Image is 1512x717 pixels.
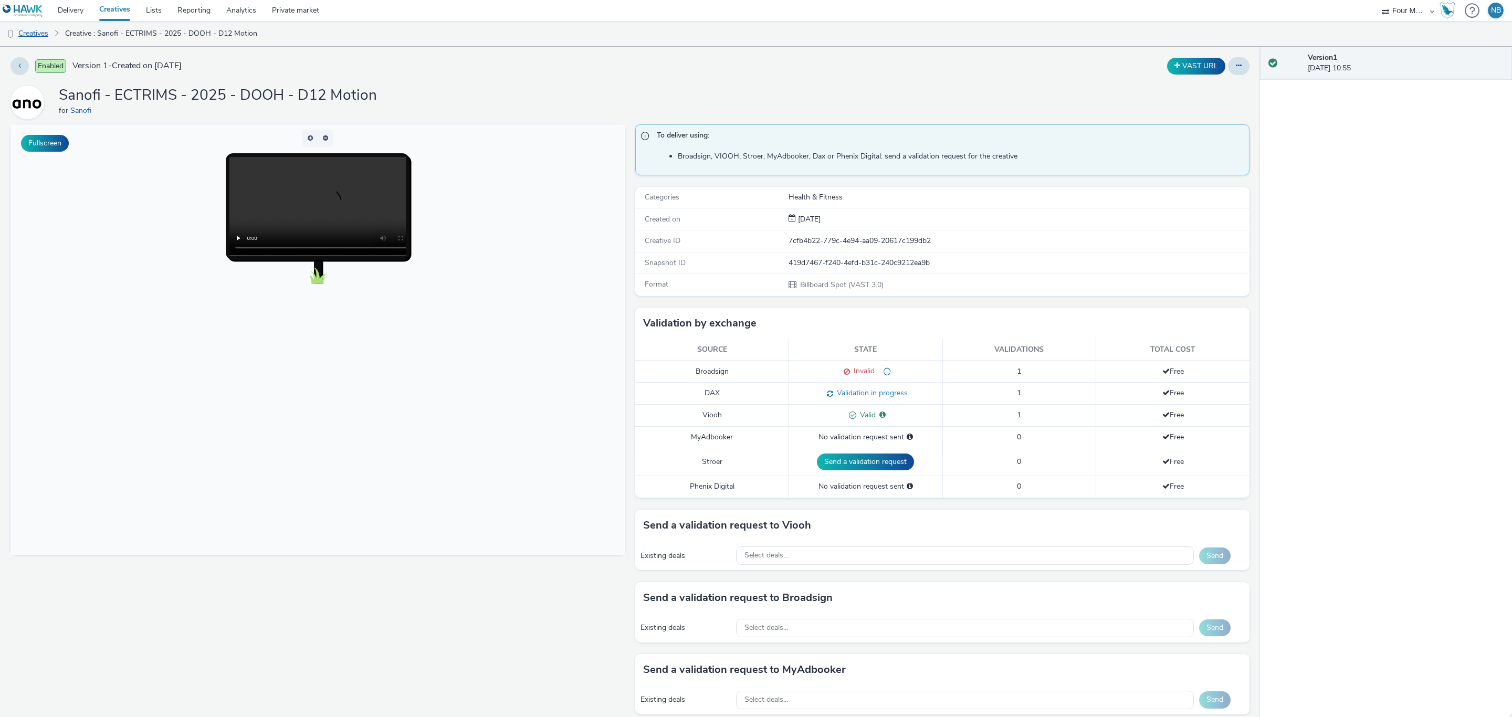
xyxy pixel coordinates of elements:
span: Invalid [850,366,875,376]
div: [DATE] 10:55 [1308,52,1504,74]
button: Send [1199,691,1231,708]
h3: Validation by exchange [643,315,757,331]
th: Total cost [1096,339,1250,361]
span: Select deals... [744,624,788,632]
span: To deliver using: [657,130,1238,144]
span: Free [1162,481,1184,491]
span: Format [645,279,668,289]
td: Viooh [635,405,789,427]
button: Send a validation request [817,454,914,470]
div: No validation request sent [794,432,937,442]
span: 0 [1017,481,1021,491]
td: DAX [635,383,789,405]
span: 0 [1017,432,1021,442]
img: Sanofi [12,87,43,118]
span: Free [1162,432,1184,442]
div: Creation 19 September 2025, 10:55 [796,214,821,225]
img: dooh [5,29,16,39]
img: undefined Logo [3,4,43,17]
span: Created on [645,214,680,224]
div: NB [1491,3,1501,18]
span: Snapshot ID [645,258,686,268]
td: MyAdbooker [635,426,789,448]
td: Phenix Digital [635,476,789,498]
h3: Send a validation request to Broadsign [643,590,833,606]
div: Please select a deal below and click on Send to send a validation request to Phenix Digital. [907,481,913,492]
span: 1 [1017,410,1021,420]
span: for [59,106,70,115]
div: 7cfb4b22-779c-4e94-aa09-20617c199db2 [789,236,1248,246]
a: Sanofi [10,97,48,107]
span: Free [1162,388,1184,398]
h3: Send a validation request to Viooh [643,518,811,533]
h1: Sanofi - ECTRIMS - 2025 - DOOH - D12 Motion [59,86,377,106]
span: Creative ID [645,236,680,246]
span: Free [1162,457,1184,467]
button: VAST URL [1167,58,1225,75]
span: Free [1162,410,1184,420]
span: Enabled [35,59,66,73]
span: Validation in progress [833,388,908,398]
div: Existing deals [640,694,731,705]
th: Source [635,339,789,361]
span: 1 [1017,388,1021,398]
a: Creative : Sanofi - ECTRIMS - 2025 - DOOH - D12 Motion [60,21,262,46]
a: Sanofi [70,106,96,115]
td: Stroer [635,448,789,476]
div: Health & Fitness [789,192,1248,203]
td: Broadsign [635,361,789,383]
div: Please select a deal below and click on Send to send a validation request to MyAdbooker. [907,432,913,442]
span: 1 [1017,366,1021,376]
span: Billboard Spot (VAST 3.0) [799,280,884,290]
span: Categories [645,192,679,202]
span: Select deals... [744,551,788,560]
div: 419d7467-f240-4efd-b31c-240c9212ea9b [789,258,1248,268]
div: wrong format. has to be 1080x1920 [875,366,891,377]
h3: Send a validation request to MyAdbooker [643,662,846,678]
img: Hawk Academy [1440,2,1455,19]
th: Validations [942,339,1096,361]
strong: Version 1 [1308,52,1337,62]
span: [DATE] [796,214,821,224]
li: Broadsign, VIOOH, Stroer, MyAdbooker, Dax or Phenix Digital: send a validation request for the cr... [678,151,1244,162]
span: 0 [1017,457,1021,467]
button: Fullscreen [21,135,69,152]
span: Select deals... [744,695,788,704]
div: Duplicate the creative as a VAST URL [1164,58,1228,75]
th: State [789,339,943,361]
button: Send [1199,547,1231,564]
div: Existing deals [640,623,731,633]
span: Free [1162,366,1184,376]
div: No validation request sent [794,481,937,492]
span: Version 1 - Created on [DATE] [72,60,182,72]
span: Valid [856,410,876,420]
a: Hawk Academy [1440,2,1459,19]
div: Existing deals [640,551,731,561]
button: Send [1199,619,1231,636]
